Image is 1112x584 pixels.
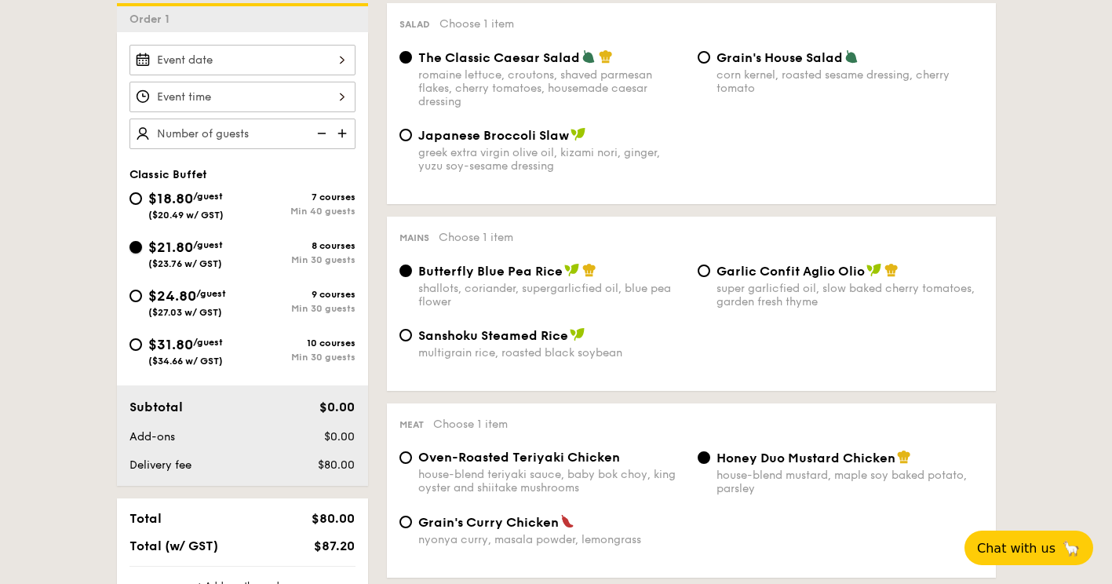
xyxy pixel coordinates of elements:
span: $18.80 [148,190,193,207]
input: Grain's Curry Chickennyonya curry, masala powder, lemongrass [399,516,412,528]
span: Salad [399,19,430,30]
span: Grain's House Salad [716,50,843,65]
span: $24.80 [148,287,196,305]
img: icon-vegetarian.fe4039eb.svg [582,49,596,64]
span: 🦙 [1062,539,1081,557]
img: icon-chef-hat.a58ddaea.svg [897,450,911,464]
div: corn kernel, roasted sesame dressing, cherry tomato [716,68,983,95]
img: icon-vegan.f8ff3823.svg [571,127,586,141]
img: icon-vegetarian.fe4039eb.svg [844,49,859,64]
span: ($20.49 w/ GST) [148,210,224,221]
span: Delivery fee [129,458,191,472]
span: Choose 1 item [433,418,508,431]
span: Mains [399,232,429,243]
input: Garlic Confit Aglio Oliosuper garlicfied oil, slow baked cherry tomatoes, garden fresh thyme [698,265,710,277]
span: ($27.03 w/ GST) [148,307,222,318]
img: icon-chef-hat.a58ddaea.svg [599,49,613,64]
div: 10 courses [242,338,355,349]
input: Event date [129,45,355,75]
span: /guest [193,191,223,202]
input: $24.80/guest($27.03 w/ GST)9 coursesMin 30 guests [129,290,142,302]
div: Min 30 guests [242,303,355,314]
span: Add-ons [129,430,175,443]
div: Min 40 guests [242,206,355,217]
div: romaine lettuce, croutons, shaved parmesan flakes, cherry tomatoes, housemade caesar dressing [418,68,685,108]
span: Garlic Confit Aglio Olio [716,264,865,279]
input: Sanshoku Steamed Ricemultigrain rice, roasted black soybean [399,329,412,341]
img: icon-spicy.37a8142b.svg [560,514,574,528]
div: super garlicfied oil, slow baked cherry tomatoes, garden fresh thyme [716,282,983,308]
span: Classic Buffet [129,168,207,181]
span: /guest [196,288,226,299]
span: Japanese Broccoli Slaw [418,128,569,143]
div: 8 courses [242,240,355,251]
img: icon-vegan.f8ff3823.svg [866,263,882,277]
span: Total (w/ GST) [129,538,218,553]
span: ($23.76 w/ GST) [148,258,222,269]
img: icon-vegan.f8ff3823.svg [564,263,580,277]
input: Grain's House Saladcorn kernel, roasted sesame dressing, cherry tomato [698,51,710,64]
div: shallots, coriander, supergarlicfied oil, blue pea flower [418,282,685,308]
div: house-blend mustard, maple soy baked potato, parsley [716,469,983,495]
span: Honey Duo Mustard Chicken [716,451,895,465]
div: nyonya curry, masala powder, lemongrass [418,533,685,546]
img: icon-add.58712e84.svg [332,119,355,148]
input: Honey Duo Mustard Chickenhouse-blend mustard, maple soy baked potato, parsley [698,451,710,464]
span: Oven-Roasted Teriyaki Chicken [418,450,620,465]
span: $87.20 [314,538,355,553]
span: $0.00 [319,400,355,414]
input: Number of guests [129,119,355,149]
span: $80.00 [318,458,355,472]
input: Event time [129,82,355,112]
span: Choose 1 item [439,231,513,244]
input: Oven-Roasted Teriyaki Chickenhouse-blend teriyaki sauce, baby bok choy, king oyster and shiitake ... [399,451,412,464]
img: icon-reduce.1d2dbef1.svg [308,119,332,148]
div: 7 courses [242,192,355,203]
img: icon-chef-hat.a58ddaea.svg [582,263,596,277]
div: 9 courses [242,289,355,300]
img: icon-vegan.f8ff3823.svg [570,327,585,341]
input: The Classic Caesar Saladromaine lettuce, croutons, shaved parmesan flakes, cherry tomatoes, house... [399,51,412,64]
span: Choose 1 item [439,17,514,31]
span: /guest [193,337,223,348]
input: $31.80/guest($34.66 w/ GST)10 coursesMin 30 guests [129,338,142,351]
div: Min 30 guests [242,254,355,265]
button: Chat with us🦙 [964,531,1093,565]
span: $21.80 [148,239,193,256]
div: house-blend teriyaki sauce, baby bok choy, king oyster and shiitake mushrooms [418,468,685,495]
span: The Classic Caesar Salad [418,50,580,65]
span: Chat with us [977,541,1055,556]
div: Min 30 guests [242,352,355,363]
span: Order 1 [129,13,176,26]
span: /guest [193,239,223,250]
input: $18.80/guest($20.49 w/ GST)7 coursesMin 40 guests [129,192,142,205]
span: $31.80 [148,336,193,353]
div: multigrain rice, roasted black soybean [418,346,685,360]
span: Butterfly Blue Pea Rice [418,264,563,279]
span: Grain's Curry Chicken [418,515,559,530]
input: Butterfly Blue Pea Riceshallots, coriander, supergarlicfied oil, blue pea flower [399,265,412,277]
input: $21.80/guest($23.76 w/ GST)8 coursesMin 30 guests [129,241,142,254]
span: $0.00 [324,430,355,443]
span: Subtotal [129,400,183,414]
span: $80.00 [312,511,355,526]
span: Sanshoku Steamed Rice [418,328,568,343]
span: Meat [399,419,424,430]
span: Total [129,511,162,526]
input: Japanese Broccoli Slawgreek extra virgin olive oil, kizami nori, ginger, yuzu soy-sesame dressing [399,129,412,141]
div: greek extra virgin olive oil, kizami nori, ginger, yuzu soy-sesame dressing [418,146,685,173]
span: ($34.66 w/ GST) [148,356,223,367]
img: icon-chef-hat.a58ddaea.svg [884,263,899,277]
